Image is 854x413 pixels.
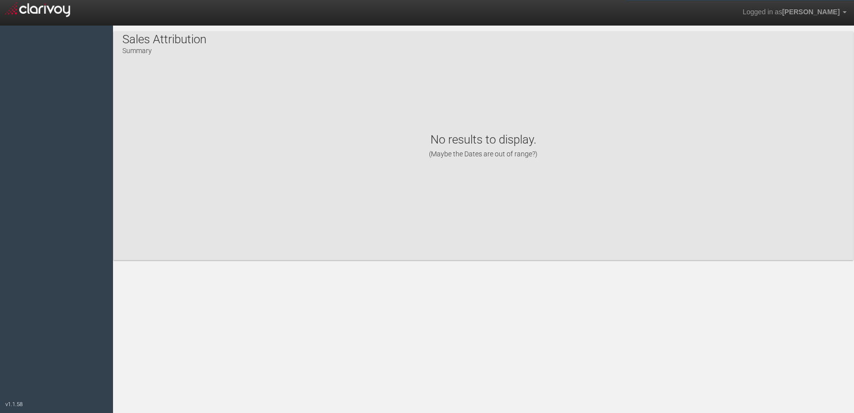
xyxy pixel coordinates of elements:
[735,0,854,24] a: Logged in as[PERSON_NAME]
[782,8,840,16] span: [PERSON_NAME]
[742,8,782,16] span: Logged in as
[122,33,206,46] h1: Sales Attribution
[122,43,206,56] p: Summary
[429,150,538,158] span: (Maybe the Dates are out of range?)
[123,133,843,159] h1: No results to display.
